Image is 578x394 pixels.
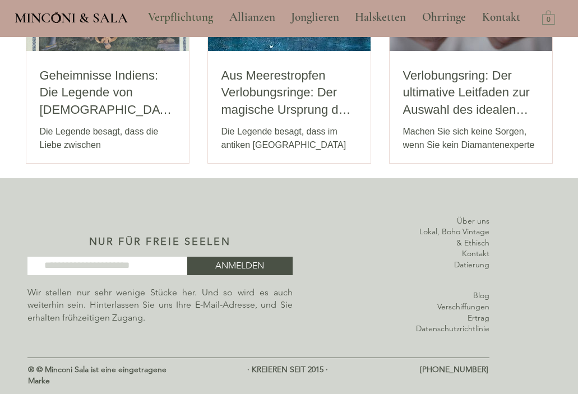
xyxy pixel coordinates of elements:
p: Jonglieren [285,3,345,31]
a: Aus Meerestropfen Verlobungsringe: Der magische Ursprung der Aquamarine [221,67,357,119]
a: Blog [473,290,489,300]
p: Wir stellen nur sehr wenige Stücke her. Und so wird es auch weiterhin sein. Hinterlassen Sie uns ... [27,286,293,324]
a: Geheimnisse Indiens: Die Legende von [DEMOGRAPHIC_DATA][PERSON_NAME] [40,67,175,119]
p: Allianzen [224,3,281,31]
div: Die Legende besagt, dass im antiken [GEOGRAPHIC_DATA] der mächtige [DEMOGRAPHIC_DATA] [PERSON_NAM... [221,125,357,165]
a: Ertrag [468,313,489,323]
button: ANMELDEN [187,257,293,275]
span: [PHONE_NUMBER] [420,364,488,374]
text: 0 [547,16,551,24]
span: ANMELDEN [215,259,264,272]
div: Machen Sie sich keine Sorgen, wenn Sie kein Diamantenexperte sind. Wir erklären Ihnen alles auf k... [403,125,539,165]
img: Minconi-Saal [52,12,61,23]
a: Allianzen [221,3,283,31]
a: Warenkorb mit Artikeln [542,10,555,25]
p: Ohrringe [417,3,471,31]
span: ® © Minconi Sala ist eine eingetragene Marke [28,364,167,386]
a: Verlobungsring: Der ultimative Leitfaden zur Auswahl des idealen Diamanten (ohne ein Experte zu s... [403,67,539,119]
p: Kontakt [477,3,526,31]
a: MINCONI & SALA [15,7,128,26]
p: Verpflichtung [142,3,219,31]
a: Verpflichtung [140,3,221,31]
span: MINCONI & SALA [15,10,128,26]
a: Ohrringe [414,3,474,31]
span: NUR FÜR FREIE SEELEN [89,235,231,248]
a: Datenschutzrichtlinie [416,323,489,333]
a: Lokal, Boho Vintage & Ethisch [419,226,489,248]
a: Halsketten [346,3,414,31]
a: Über uns [457,216,489,226]
a: Verschiffungen [437,302,489,312]
div: Die Legende besagt, dass die Liebe zwischen [PERSON_NAME] und [DEMOGRAPHIC_DATA] so tief war, das... [40,125,175,165]
a: Datierung [454,259,489,270]
a: Jonglieren [283,3,346,31]
p: Halsketten [349,3,411,31]
a: Kontakt [462,248,489,258]
nav: Platz [129,3,539,31]
span: · KREIEREN SEIT 2015 · [247,364,328,374]
a: Kontakt [474,3,529,31]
